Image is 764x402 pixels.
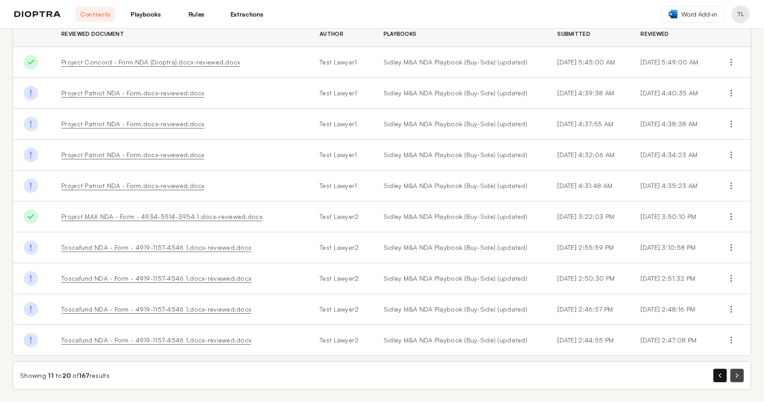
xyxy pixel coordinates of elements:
td: Test Lawyer1 [309,47,373,78]
td: Test Lawyer2 [309,201,373,232]
th: Author [309,21,373,47]
img: word [669,10,678,18]
td: [DATE] 4:37:55 AM [547,109,630,140]
a: Sidley M&A NDA Playbook (Buy-Side) (updated) [384,243,536,252]
img: Done [24,240,38,255]
img: Done [24,210,38,224]
a: Toscafund NDA - Form - 4919-1157-4546 1.docx-reviewed.docx [61,244,251,251]
th: Submitted [547,21,630,47]
button: Next [730,369,744,382]
td: Test Lawyer2 [309,263,373,294]
div: Showing to of results [20,371,110,380]
a: Sidley M&A NDA Playbook (Buy-Side) (updated) [384,305,536,314]
td: Test Lawyer2 [309,232,373,263]
td: [DATE] 4:32:06 AM [547,140,630,171]
span: Word Add-in [681,10,717,19]
td: [DATE] 3:50:10 PM [630,201,713,232]
a: Project MAX NDA - Form - 4934-5514-3954 1.docx-reviewed.docx [61,213,262,220]
a: Project Patriot NDA - Form.docx-reviewed.docx [61,182,205,189]
td: [DATE] 4:40:35 AM [630,78,713,109]
td: [DATE] 4:35:23 AM [630,171,713,201]
td: [DATE] 2:48:16 PM [630,294,713,325]
td: Test Lawyer2 [309,294,373,325]
a: Word Add-in [661,6,725,23]
a: Sidley M&A NDA Playbook (Buy-Side) (updated) [384,150,536,159]
img: Done [24,117,38,131]
td: [DATE] 2:51:32 PM [630,263,713,294]
td: [DATE] 4:39:38 AM [547,78,630,109]
img: Done [24,86,38,100]
td: [DATE] 2:50:30 PM [547,263,630,294]
td: [DATE] 2:55:59 PM [547,232,630,263]
img: Done [24,271,38,286]
td: [DATE] 3:10:58 PM [630,232,713,263]
a: Sidley M&A NDA Playbook (Buy-Side) (updated) [384,181,536,190]
img: Done [24,148,38,162]
a: Contracts [75,7,115,22]
a: Sidley M&A NDA Playbook (Buy-Side) (updated) [384,120,536,128]
a: Sidley M&A NDA Playbook (Buy-Side) (updated) [384,336,536,345]
a: Sidley M&A NDA Playbook (Buy-Side) (updated) [384,58,536,67]
a: Sidley M&A NDA Playbook (Buy-Side) (updated) [384,89,536,98]
a: Project Patriot NDA - Form.docx-reviewed.docx [61,120,205,128]
a: Toscafund NDA - Form - 4919-1157-4546 1.docx-reviewed.docx [61,336,251,344]
a: Project Patriot NDA - Form.docx-reviewed.docx [61,89,205,97]
th: Playbooks [373,21,547,47]
a: Project Concord - Form NDA (Dioptra).docx-reviewed.docx [61,58,240,66]
td: [DATE] 3:22:03 PM [547,201,630,232]
a: Sidley M&A NDA Playbook (Buy-Side) (updated) [384,212,536,221]
a: Playbooks [126,7,166,22]
button: Profile menu [732,5,750,23]
th: Reviewed Document [51,21,309,47]
a: Extractions [227,7,267,22]
td: Test Lawyer2 [309,325,373,356]
a: Sidley M&A NDA Playbook (Buy-Side) (updated) [384,274,536,283]
span: 167 [79,372,90,379]
button: Previous [713,369,727,382]
img: Done [24,302,38,316]
img: Done [24,179,38,193]
td: [DATE] 2:46:57 PM [547,294,630,325]
td: [DATE] 5:49:00 AM [630,47,713,78]
a: Toscafund NDA - Form - 4919-1157-4546 1.docx-reviewed.docx [61,305,251,313]
td: [DATE] 2:44:55 PM [547,325,630,356]
th: Reviewed [630,21,713,47]
td: Test Lawyer1 [309,171,373,201]
td: [DATE] 4:38:38 AM [630,109,713,140]
a: Project Patriot NDA - Form.docx-reviewed.docx [61,151,205,158]
td: Test Lawyer1 [309,140,373,171]
a: Toscafund NDA - Form - 4919-1157-4546 1.docx-reviewed.docx [61,274,251,282]
img: Done [24,55,38,69]
img: logo [14,11,61,17]
img: Done [24,333,38,347]
td: Test Lawyer1 [309,78,373,109]
span: 20 [62,372,71,379]
td: Test Lawyer1 [309,109,373,140]
a: Rules [176,7,216,22]
td: [DATE] 2:47:08 PM [630,325,713,356]
td: [DATE] 5:45:00 AM [547,47,630,78]
span: 11 [48,372,54,379]
td: [DATE] 4:34:23 AM [630,140,713,171]
td: [DATE] 4:31:48 AM [547,171,630,201]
